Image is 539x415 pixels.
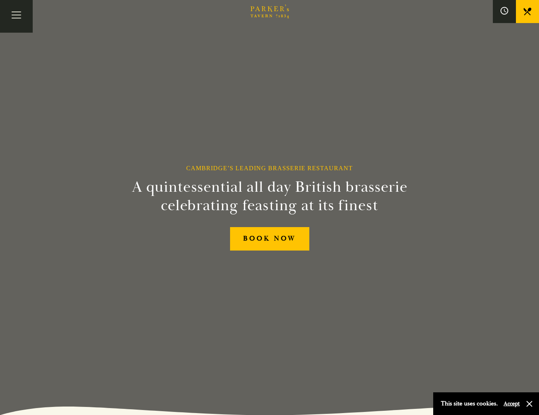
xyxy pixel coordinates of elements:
[441,398,498,409] p: This site uses cookies.
[230,227,309,251] a: BOOK NOW
[526,400,533,408] button: Close and accept
[504,400,520,407] button: Accept
[186,164,353,172] h1: Cambridge’s Leading Brasserie Restaurant
[94,178,445,215] h2: A quintessential all day British brasserie celebrating feasting at its finest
